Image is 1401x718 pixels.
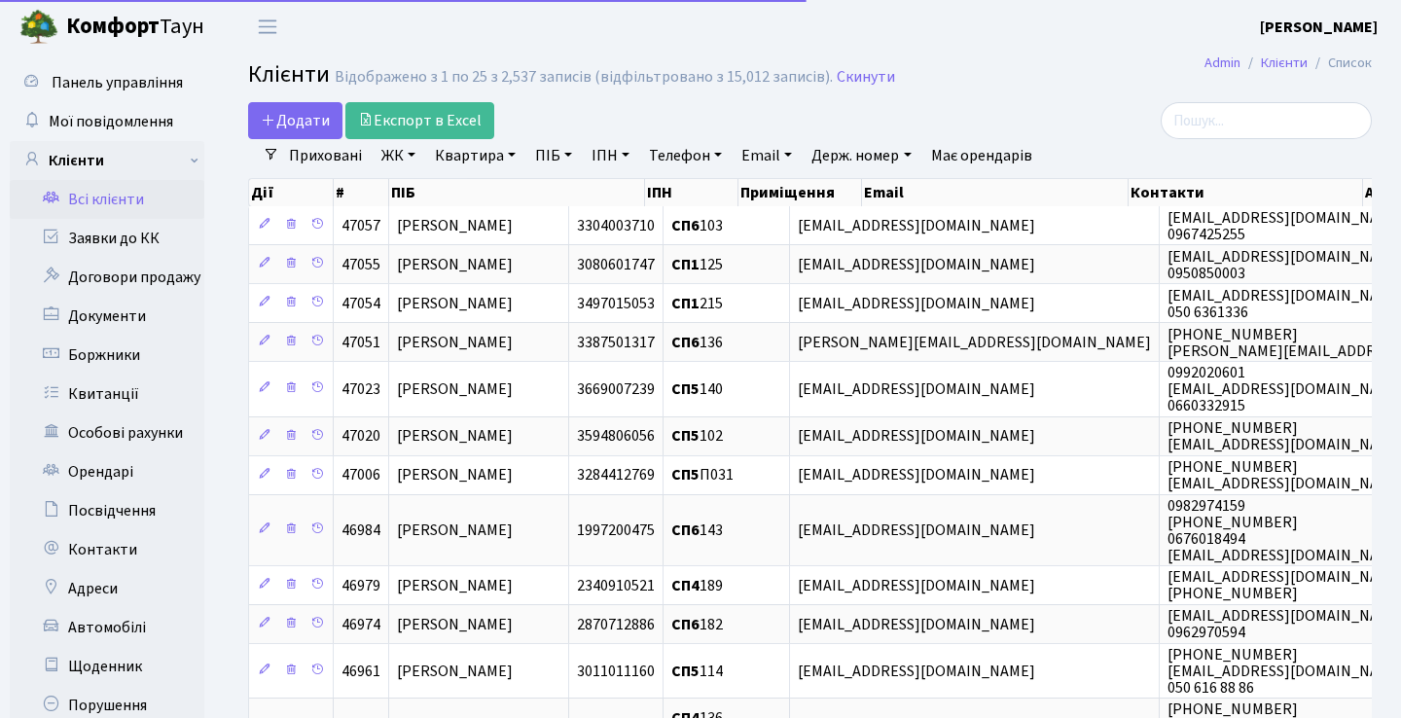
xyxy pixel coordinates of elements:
span: Панель управління [52,72,183,93]
span: 47006 [341,465,380,486]
th: ІПН [645,179,739,206]
span: 47055 [341,254,380,275]
span: 3080601747 [577,254,655,275]
span: [PERSON_NAME] [397,254,513,275]
a: Admin [1204,53,1240,73]
a: Email [734,139,800,172]
li: Список [1308,53,1372,74]
span: [PERSON_NAME] [397,614,513,635]
a: Панель управління [10,63,204,102]
span: 189 [671,575,723,596]
span: 2870712886 [577,614,655,635]
a: Має орендарів [923,139,1040,172]
span: [EMAIL_ADDRESS][DOMAIN_NAME] [798,215,1035,236]
a: Мої повідомлення [10,102,204,141]
img: logo.png [19,8,58,47]
span: [EMAIL_ADDRESS][DOMAIN_NAME] [798,254,1035,275]
span: 3497015053 [577,293,655,314]
span: Клієнти [248,57,330,91]
span: [EMAIL_ADDRESS][DOMAIN_NAME] [798,575,1035,596]
a: Щоденник [10,647,204,686]
b: СП6 [671,332,700,353]
a: Квитанції [10,375,204,413]
th: ПІБ [389,179,645,206]
span: 46974 [341,614,380,635]
span: [PERSON_NAME] [397,215,513,236]
a: Адреси [10,569,204,608]
span: [PERSON_NAME] [397,332,513,353]
a: Клієнти [1261,53,1308,73]
a: Держ. номер [804,139,918,172]
span: 2340910521 [577,575,655,596]
span: [PERSON_NAME] [397,378,513,400]
span: 47020 [341,426,380,448]
a: Заявки до КК [10,219,204,258]
span: [PERSON_NAME] [397,465,513,486]
th: Email [862,179,1129,206]
span: 3011011160 [577,661,655,682]
span: 47051 [341,332,380,353]
span: Мої повідомлення [49,111,173,132]
button: Переключити навігацію [243,11,292,43]
b: СП6 [671,215,700,236]
a: Посвідчення [10,491,204,530]
span: 215 [671,293,723,314]
span: 136 [671,332,723,353]
a: Автомобілі [10,608,204,647]
span: Додати [261,110,330,131]
b: СП1 [671,293,700,314]
span: [EMAIL_ADDRESS][DOMAIN_NAME] [798,378,1035,400]
th: # [334,179,389,206]
span: 47057 [341,215,380,236]
nav: breadcrumb [1175,43,1401,84]
span: 1997200475 [577,520,655,541]
th: Дії [249,179,334,206]
a: Телефон [641,139,730,172]
span: Таун [66,11,204,44]
a: Скинути [837,68,895,87]
span: [PERSON_NAME] [397,575,513,596]
b: СП6 [671,520,700,541]
span: 46961 [341,661,380,682]
span: [EMAIL_ADDRESS][DOMAIN_NAME] [798,293,1035,314]
a: Документи [10,297,204,336]
a: Клієнти [10,141,204,180]
a: Договори продажу [10,258,204,297]
span: 3304003710 [577,215,655,236]
span: 125 [671,254,723,275]
a: Приховані [281,139,370,172]
span: 3387501317 [577,332,655,353]
a: Квартира [427,139,523,172]
b: Комфорт [66,11,160,42]
a: Експорт в Excel [345,102,494,139]
span: 102 [671,426,723,448]
span: [PERSON_NAME] [397,661,513,682]
span: 140 [671,378,723,400]
b: СП5 [671,465,700,486]
span: П031 [671,465,734,486]
span: 3594806056 [577,426,655,448]
span: 46979 [341,575,380,596]
a: Боржники [10,336,204,375]
span: [EMAIL_ADDRESS][DOMAIN_NAME] [798,661,1035,682]
a: Додати [248,102,342,139]
input: Пошук... [1161,102,1372,139]
a: ІПН [584,139,637,172]
a: Контакти [10,530,204,569]
span: [EMAIL_ADDRESS][DOMAIN_NAME] [798,426,1035,448]
span: 3669007239 [577,378,655,400]
b: СП6 [671,614,700,635]
span: 3284412769 [577,465,655,486]
span: 114 [671,661,723,682]
span: [PERSON_NAME] [397,520,513,541]
span: 182 [671,614,723,635]
span: 47054 [341,293,380,314]
th: Приміщення [738,179,862,206]
div: Відображено з 1 по 25 з 2,537 записів (відфільтровано з 15,012 записів). [335,68,833,87]
span: [EMAIL_ADDRESS][DOMAIN_NAME] [798,465,1035,486]
span: [PERSON_NAME] [397,426,513,448]
a: ПІБ [527,139,580,172]
span: 46984 [341,520,380,541]
b: СП5 [671,661,700,682]
a: Всі клієнти [10,180,204,219]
